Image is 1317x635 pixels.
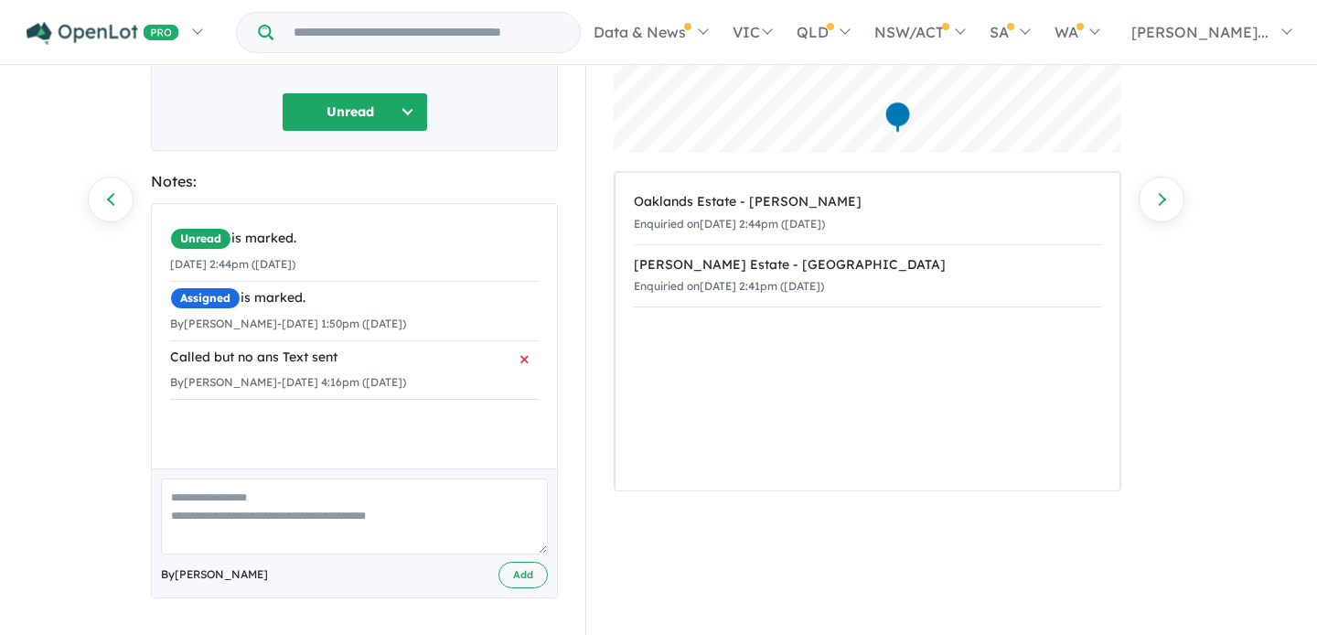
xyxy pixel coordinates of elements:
button: Unread [282,92,428,132]
div: is marked. [170,228,539,250]
div: Map marker [884,101,912,135]
input: Try estate name, suburb, builder or developer [277,13,576,52]
span: Assigned [170,287,241,309]
button: Add [498,562,548,588]
span: By [PERSON_NAME] [161,565,268,584]
div: [PERSON_NAME] Estate - [GEOGRAPHIC_DATA] [634,254,1101,276]
div: is marked. [170,287,539,309]
a: [PERSON_NAME] Estate - [GEOGRAPHIC_DATA]Enquiried on[DATE] 2:41pm ([DATE]) [634,244,1101,308]
div: Called but no ans Text sent [170,347,539,369]
span: [PERSON_NAME]... [1131,23,1269,41]
div: Oaklands Estate - [PERSON_NAME] [634,191,1101,213]
div: Notes: [151,169,558,194]
small: [DATE] 2:44pm ([DATE]) [170,257,295,271]
small: Enquiried on [DATE] 2:41pm ([DATE]) [634,279,824,293]
img: Openlot PRO Logo White [27,22,179,45]
span: × [519,341,530,375]
small: By [PERSON_NAME] - [DATE] 4:16pm ([DATE]) [170,375,406,389]
a: Oaklands Estate - [PERSON_NAME]Enquiried on[DATE] 2:44pm ([DATE]) [634,182,1101,245]
small: By [PERSON_NAME] - [DATE] 1:50pm ([DATE]) [170,317,406,330]
span: Unread [170,228,231,250]
small: Enquiried on [DATE] 2:44pm ([DATE]) [634,217,825,231]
